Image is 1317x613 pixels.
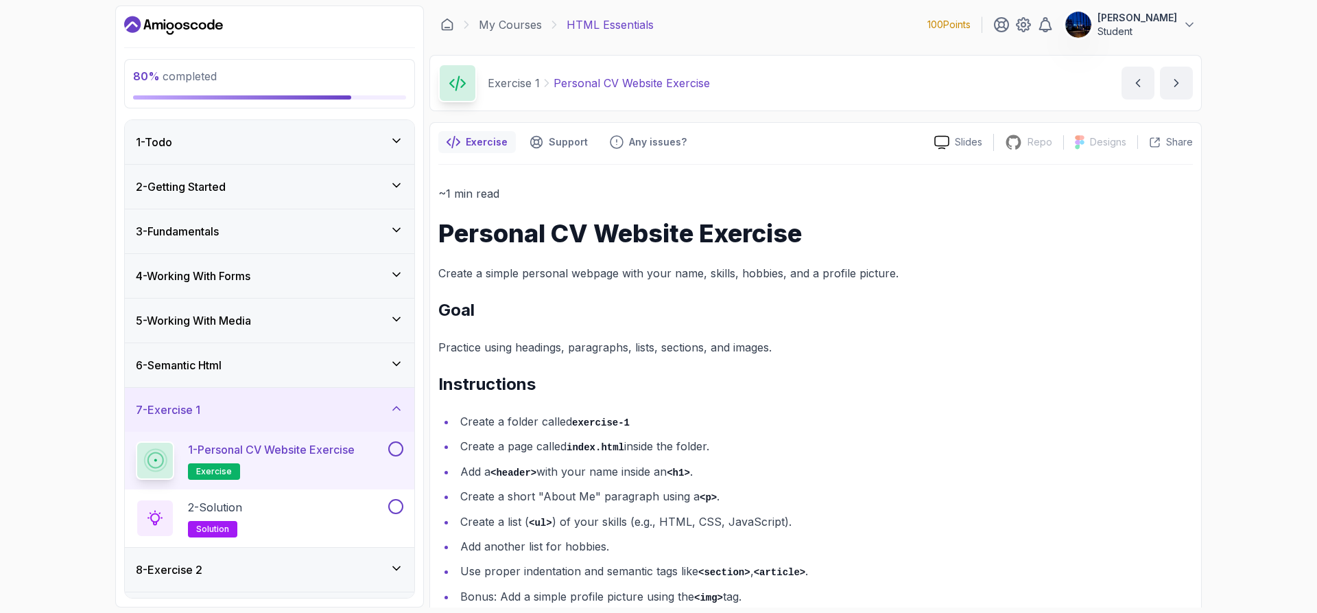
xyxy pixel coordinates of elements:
[188,441,355,458] p: 1 - Personal CV Website Exercise
[438,131,516,153] button: notes button
[927,18,971,32] p: 100 Points
[136,562,202,578] h3: 8 - Exercise 2
[1160,67,1193,100] button: next content
[456,537,1193,556] li: Add another list for hobbies.
[1097,25,1177,38] p: Student
[1090,135,1126,149] p: Designs
[136,499,403,537] button: 2-Solutionsolution
[196,524,229,535] span: solution
[1232,527,1317,592] iframe: chat widget
[1122,67,1154,100] button: previous content
[698,567,750,578] code: <section>
[554,75,710,91] p: Personal CV Website Exercise
[125,120,414,164] button: 1-Todo
[572,417,630,428] code: exercise-1
[136,312,251,329] h3: 5 - Working With Media
[700,492,717,503] code: <p>
[1137,135,1193,149] button: Share
[456,562,1193,581] li: Use proper indentation and semantic tags like , .
[490,467,536,478] code: <header>
[136,268,250,284] h3: 4 - Working With Forms
[125,209,414,253] button: 3-Fundamentals
[456,437,1193,456] li: Create a page called inside the folder.
[1097,11,1177,25] p: [PERSON_NAME]
[955,135,982,149] p: Slides
[136,134,172,150] h3: 1 - Todo
[133,69,160,83] span: 80 %
[136,402,200,418] h3: 7 - Exercise 1
[125,548,414,592] button: 8-Exercise 2
[456,412,1193,432] li: Create a folder called
[438,264,1193,283] p: Create a simple personal webpage with your name, skills, hobbies, and a profile picture.
[488,75,540,91] p: Exercise 1
[549,135,588,149] p: Support
[456,512,1193,532] li: Create a list ( ) of your skills (e.g., HTML, CSS, JavaScript).
[1166,135,1193,149] p: Share
[456,462,1193,482] li: Add a with your name inside an .
[1065,12,1091,38] img: user profile image
[567,16,654,33] p: HTML Essentials
[466,135,508,149] p: Exercise
[440,18,454,32] a: Dashboard
[124,14,223,36] a: Dashboard
[479,16,542,33] a: My Courses
[438,299,1193,321] h2: Goal
[125,343,414,387] button: 6-Semantic Html
[125,388,414,432] button: 7-Exercise 1
[125,165,414,209] button: 2-Getting Started
[694,592,723,603] code: <img>
[667,467,690,478] code: <h1>
[456,587,1193,607] li: Bonus: Add a simple profile picture using the tag.
[125,254,414,298] button: 4-Working With Forms
[125,299,414,343] button: 5-Working With Media
[438,373,1193,395] h2: Instructions
[136,178,226,195] h3: 2 - Getting Started
[521,131,596,153] button: Support button
[438,184,1193,203] p: ~1 min read
[754,567,806,578] code: <article>
[456,487,1193,507] li: Create a short "About Me" paragraph using a .
[629,135,687,149] p: Any issues?
[136,357,222,373] h3: 6 - Semantic Html
[1028,135,1052,149] p: Repo
[136,441,403,480] button: 1-Personal CV Website Exerciseexercise
[529,518,552,529] code: <ul>
[188,499,242,516] p: 2 - Solution
[923,135,993,150] a: Slides
[567,442,624,453] code: index.html
[438,338,1193,357] p: Practice using headings, paragraphs, lists, sections, and images.
[133,69,217,83] span: completed
[1065,11,1196,38] button: user profile image[PERSON_NAME]Student
[196,466,232,477] span: exercise
[438,220,1193,247] h1: Personal CV Website Exercise
[136,223,219,240] h3: 3 - Fundamentals
[602,131,695,153] button: Feedback button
